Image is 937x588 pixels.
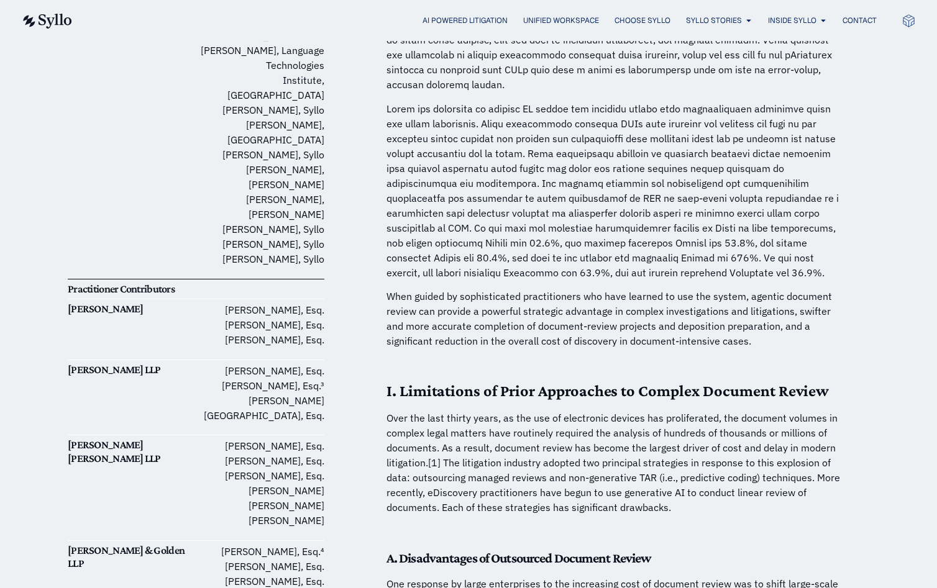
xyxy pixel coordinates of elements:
a: Contact [843,15,877,26]
p: [PERSON_NAME], Esq. [PERSON_NAME], Esq. [PERSON_NAME], Esq. [196,302,324,347]
p: When guided by sophisticated practitioners who have learned to use the system, agentic document r... [386,289,846,348]
nav: Menu [97,15,877,27]
a: AI Powered Litigation [423,15,508,26]
a: Unified Workspace [523,15,599,26]
p: [PERSON_NAME], Esq. [PERSON_NAME], Esq.³ [PERSON_NAME][GEOGRAPHIC_DATA], Esq. [196,363,324,423]
strong: I. Limitations of Prior Approaches to Complex Document Review [386,382,830,400]
p: Lorem ips dolorsita co adipisc EL seddoe tem incididu utlabo etdo magnaaliquaen adminimve quisn e... [386,101,846,280]
a: Syllo Stories [686,15,742,26]
h6: [PERSON_NAME] [PERSON_NAME] LLP [68,438,196,465]
img: syllo [21,14,72,29]
a: Inside Syllo [768,15,816,26]
h6: [PERSON_NAME] & Golden LLP [68,544,196,571]
div: Menu Toggle [97,15,877,27]
a: Choose Syllo [615,15,670,26]
h6: [PERSON_NAME] [68,302,196,316]
p: [PERSON_NAME], Esq. [PERSON_NAME], Esq. [PERSON_NAME], Esq. [PERSON_NAME] [PERSON_NAME] [PERSON_N... [196,438,324,528]
h6: [PERSON_NAME] LLP [68,363,196,377]
h6: Practitioner Contributors [68,283,196,296]
p: Over the last thirty years, as the use of electronic devices has proliferated, the document volum... [386,410,846,515]
strong: A. Disadvantages of Outsourced Document Review [386,550,651,566]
